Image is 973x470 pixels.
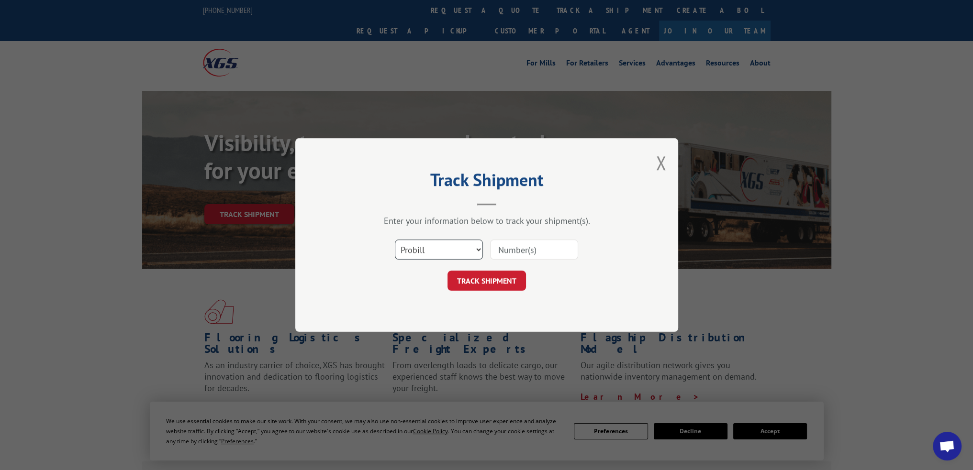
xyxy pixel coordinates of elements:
input: Number(s) [490,240,578,260]
h2: Track Shipment [343,173,630,191]
button: Close modal [656,150,666,175]
div: Enter your information below to track your shipment(s). [343,215,630,226]
button: TRACK SHIPMENT [447,271,526,291]
div: Open chat [933,432,962,460]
